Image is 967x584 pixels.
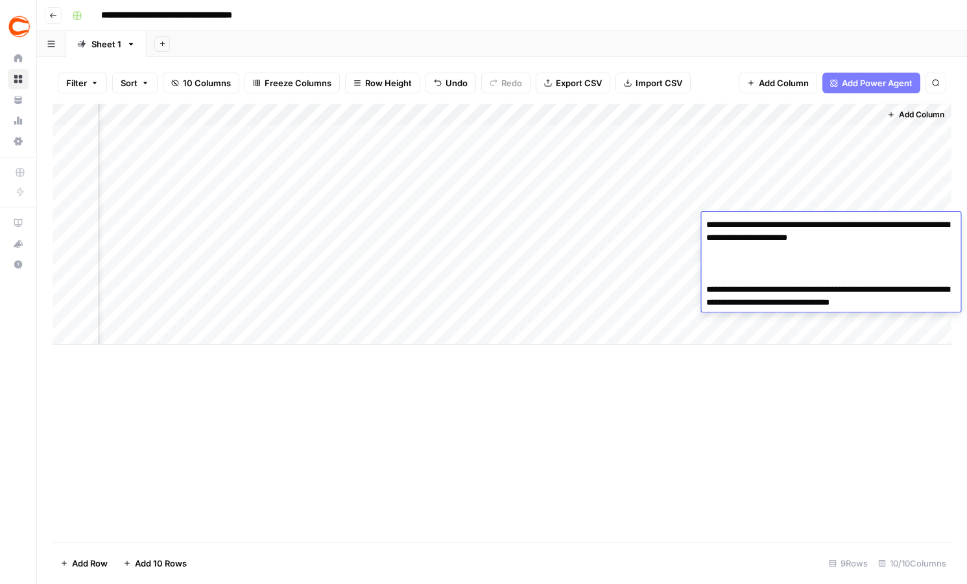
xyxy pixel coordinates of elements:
span: Add Row [72,557,108,570]
button: 10 Columns [163,73,239,93]
img: Covers Logo [8,15,31,38]
span: Undo [446,76,468,89]
button: Add Power Agent [822,73,920,93]
div: 9 Rows [824,553,873,574]
span: Freeze Columns [265,76,331,89]
button: Add 10 Rows [115,553,195,574]
a: Browse [8,69,29,89]
a: Your Data [8,89,29,110]
span: Filter [66,76,87,89]
span: Import CSV [636,76,682,89]
button: Redo [481,73,531,93]
span: Add Power Agent [842,76,913,89]
span: Redo [501,76,522,89]
a: Sheet 1 [66,31,147,57]
a: Usage [8,110,29,131]
div: Sheet 1 [91,38,121,51]
span: Export CSV [556,76,602,89]
button: Export CSV [536,73,610,93]
button: Undo [425,73,476,93]
span: Add 10 Rows [135,557,187,570]
span: Add Column [759,76,809,89]
div: 10/10 Columns [873,553,951,574]
button: What's new? [8,233,29,254]
button: Row Height [345,73,420,93]
button: Freeze Columns [245,73,340,93]
button: Add Row [53,553,115,574]
button: Filter [58,73,107,93]
button: Add Column [739,73,817,93]
a: Home [8,48,29,69]
a: AirOps Academy [8,213,29,233]
button: Add Column [882,106,949,123]
span: 10 Columns [183,76,231,89]
div: What's new? [8,234,28,253]
button: Sort [112,73,158,93]
span: Row Height [365,76,412,89]
button: Help + Support [8,254,29,275]
span: Sort [121,76,137,89]
button: Workspace: Covers [8,10,29,43]
a: Settings [8,131,29,152]
button: Import CSV [615,73,691,93]
span: Add Column [899,109,944,121]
